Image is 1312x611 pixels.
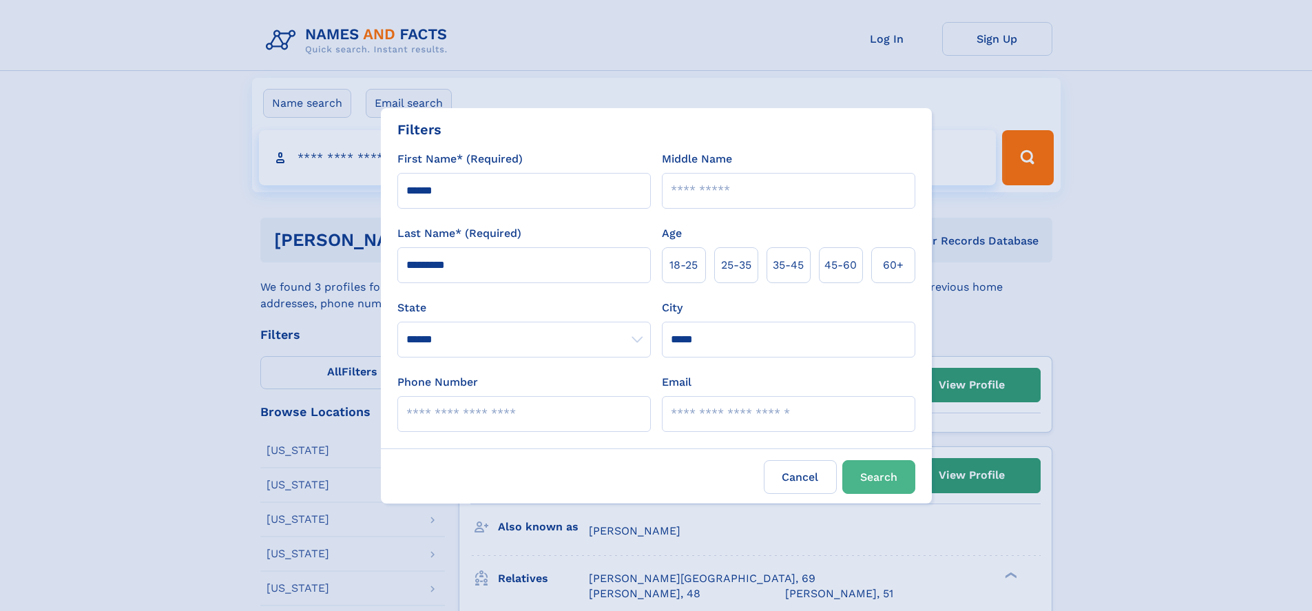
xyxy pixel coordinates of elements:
[764,460,837,494] label: Cancel
[397,119,441,140] div: Filters
[824,257,857,273] span: 45‑60
[669,257,698,273] span: 18‑25
[773,257,804,273] span: 35‑45
[397,151,523,167] label: First Name* (Required)
[662,225,682,242] label: Age
[397,300,651,316] label: State
[721,257,751,273] span: 25‑35
[883,257,904,273] span: 60+
[397,225,521,242] label: Last Name* (Required)
[662,374,691,391] label: Email
[662,151,732,167] label: Middle Name
[397,374,478,391] label: Phone Number
[842,460,915,494] button: Search
[662,300,683,316] label: City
